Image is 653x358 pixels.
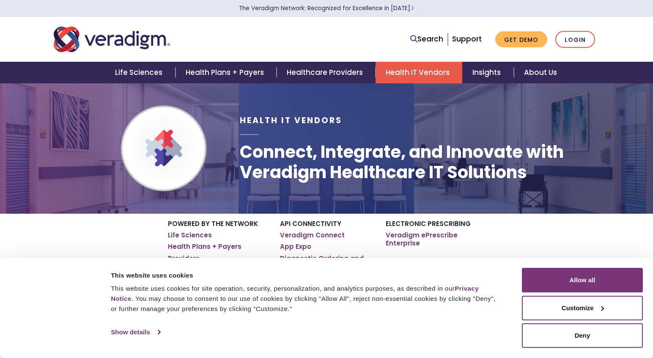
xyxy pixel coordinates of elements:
a: Life Sciences [168,231,212,240]
a: Veradigm ePrescribe Enterprise [386,231,485,248]
a: Show details [111,326,160,339]
a: Healthcare Providers [277,62,376,83]
a: Health Plans + Payers [168,242,241,251]
span: Health IT Vendors [240,115,342,126]
a: App Expo [280,242,311,251]
a: Search [410,33,443,45]
a: Support [452,34,482,44]
button: Deny [522,323,643,348]
div: This website uses cookies for site operation, security, personalization, and analytics purposes, ... [111,284,503,314]
div: This website uses cookies [111,270,503,281]
a: Health IT Vendors [376,62,462,83]
a: The Veradigm Network: Recognized for Excellence in [DATE]Learn More [239,4,414,12]
button: Customize [522,296,643,320]
a: Insights [462,62,513,83]
button: Allow all [522,268,643,292]
h1: Connect, Integrate, and Innovate with Veradigm Healthcare IT Solutions [240,142,599,182]
a: Veradigm Connect [280,231,345,240]
a: About Us [514,62,567,83]
img: Veradigm logo [54,25,170,53]
a: Providers [168,254,200,263]
a: Login [555,31,595,48]
a: Diagnostic Ordering and Results Network (DORN) [280,254,373,271]
a: Life Sciences [105,62,175,83]
a: Health Plans + Payers [176,62,277,83]
span: Learn More [410,4,414,12]
a: Get Demo [495,31,547,48]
